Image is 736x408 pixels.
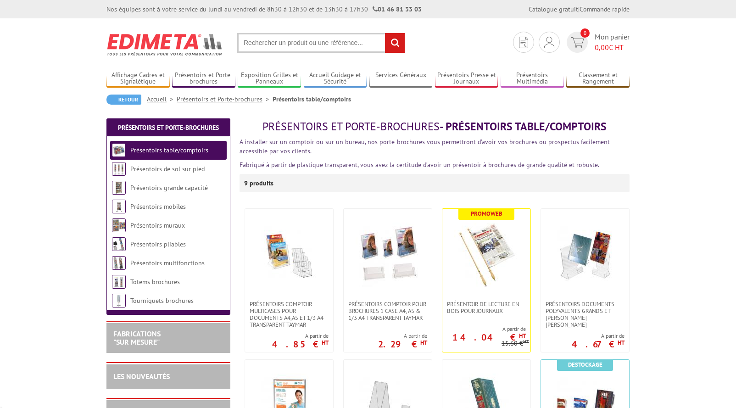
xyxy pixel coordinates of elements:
a: Catalogue gratuit [529,5,578,13]
p: 15.60 € [502,340,529,347]
a: Tourniquets brochures [130,296,194,305]
img: Présentoir de lecture en bois pour journaux [454,223,519,287]
span: 0,00 [595,43,609,52]
img: Présentoirs muraux [112,218,126,232]
a: Présentoirs Presse et Journaux [435,71,498,86]
img: Tourniquets brochures [112,294,126,307]
div: | [529,5,630,14]
p: 9 produits [244,174,279,192]
a: Présentoirs multifonctions [130,259,205,267]
img: Présentoirs pliables [112,237,126,251]
img: Présentoirs de sol sur pied [112,162,126,176]
a: LES NOUVEAUTÉS [113,372,170,381]
a: Présentoirs et Porte-brochures [172,71,235,86]
a: FABRICATIONS"Sur Mesure" [113,329,161,347]
b: Destockage [568,361,602,369]
sup: HT [322,339,329,347]
img: devis rapide [544,37,554,48]
h1: - Présentoirs table/comptoirs [240,121,630,133]
a: Accueil [147,95,177,103]
img: devis rapide [571,37,584,48]
sup: HT [420,339,427,347]
a: Présentoirs comptoir multicases POUR DOCUMENTS A4,A5 ET 1/3 A4 TRANSPARENT TAYMAR [245,301,333,328]
a: Présentoirs pliables [130,240,186,248]
span: Présentoirs et Porte-brochures [262,119,440,134]
span: Présentoirs Documents Polyvalents Grands et [PERSON_NAME] [PERSON_NAME] [546,301,624,328]
a: Présentoirs et Porte-brochures [118,123,219,132]
a: Présentoirs grande capacité [130,184,208,192]
a: Présentoir de lecture en bois pour journaux [442,301,530,314]
a: Présentoirs mobiles [130,202,186,211]
img: Présentoirs mobiles [112,200,126,213]
a: Présentoirs muraux [130,221,185,229]
strong: 01 46 81 33 03 [373,5,422,13]
img: Présentoirs Documents Polyvalents Grands et Petits Modèles [553,223,617,287]
a: Classement et Rangement [566,71,630,86]
span: Présentoirs comptoir multicases POUR DOCUMENTS A4,A5 ET 1/3 A4 TRANSPARENT TAYMAR [250,301,329,328]
span: € HT [595,42,630,53]
input: Rechercher un produit ou une référence... [237,33,405,53]
a: PRÉSENTOIRS COMPTOIR POUR BROCHURES 1 CASE A4, A5 & 1/3 A4 TRANSPARENT taymar [344,301,432,321]
img: Présentoirs multifonctions [112,256,126,270]
span: A partir de [572,332,624,340]
img: Présentoirs comptoir multicases POUR DOCUMENTS A4,A5 ET 1/3 A4 TRANSPARENT TAYMAR [257,223,321,287]
a: Présentoirs Multimédia [501,71,564,86]
font: A installer sur un comptoir ou sur un bureau, nos porte-brochures vous permettront d’avoir vos br... [240,138,610,155]
span: A partir de [442,325,526,333]
sup: HT [618,339,624,347]
img: Présentoirs grande capacité [112,181,126,195]
a: Présentoirs et Porte-brochures [177,95,273,103]
span: A partir de [272,332,329,340]
a: Présentoirs de sol sur pied [130,165,205,173]
a: Retour [106,95,141,105]
a: Présentoirs table/comptoirs [130,146,208,154]
img: PRÉSENTOIRS COMPTOIR POUR BROCHURES 1 CASE A4, A5 & 1/3 A4 TRANSPARENT taymar [356,223,420,287]
a: Exposition Grilles et Panneaux [238,71,301,86]
b: Promoweb [471,210,502,218]
img: Totems brochures [112,275,126,289]
a: Services Généraux [369,71,433,86]
img: devis rapide [519,37,528,48]
li: Présentoirs table/comptoirs [273,95,351,104]
p: 2.29 € [378,341,427,347]
img: Présentoirs table/comptoirs [112,143,126,157]
a: Totems brochures [130,278,180,286]
span: PRÉSENTOIRS COMPTOIR POUR BROCHURES 1 CASE A4, A5 & 1/3 A4 TRANSPARENT taymar [348,301,427,321]
p: 4.67 € [572,341,624,347]
sup: HT [519,332,526,340]
input: rechercher [385,33,405,53]
a: Commande rapide [580,5,630,13]
a: Affichage Cadres et Signalétique [106,71,170,86]
a: devis rapide 0 Mon panier 0,00€ HT [564,32,630,53]
span: A partir de [378,332,427,340]
sup: HT [523,338,529,345]
span: Mon panier [595,32,630,53]
a: Accueil Guidage et Sécurité [304,71,367,86]
img: Edimeta [106,28,223,61]
span: 0 [580,28,590,38]
p: 14.04 € [452,335,526,340]
div: Nos équipes sont à votre service du lundi au vendredi de 8h30 à 12h30 et de 13h30 à 17h30 [106,5,422,14]
p: 4.85 € [272,341,329,347]
a: Présentoirs Documents Polyvalents Grands et [PERSON_NAME] [PERSON_NAME] [541,301,629,328]
font: Fabriqué à partir de plastique transparent, vous avez la certitude d’avoir un présentoir à brochu... [240,161,599,169]
span: Présentoir de lecture en bois pour journaux [447,301,526,314]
